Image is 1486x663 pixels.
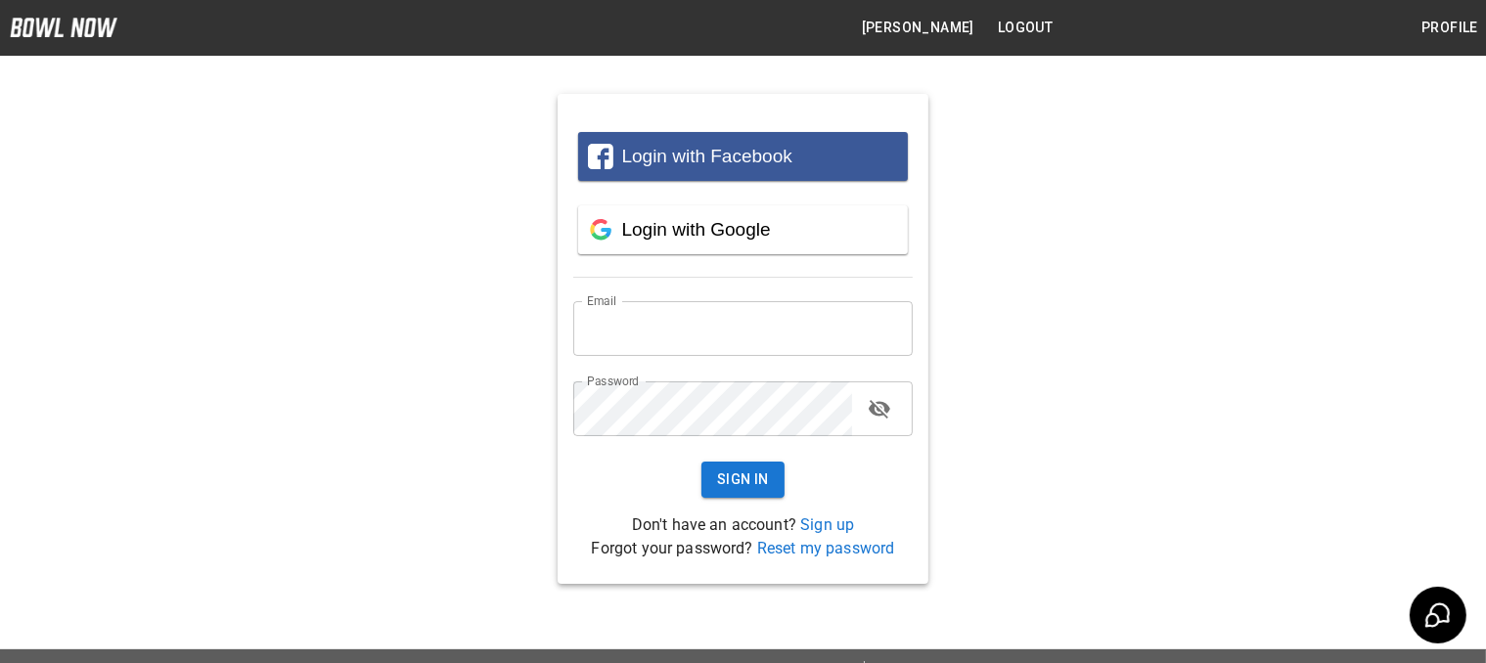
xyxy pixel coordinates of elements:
button: [PERSON_NAME] [854,10,982,46]
span: Login with Google [622,219,771,240]
button: toggle password visibility [860,389,899,428]
p: Forgot your password? [573,537,914,560]
button: Login with Facebook [578,132,909,181]
a: Sign up [800,515,854,534]
button: Sign In [701,462,785,498]
span: Login with Facebook [622,146,792,166]
button: Logout [990,10,1060,46]
img: logo [10,18,117,37]
a: Reset my password [757,539,895,557]
p: Don't have an account? [573,513,914,537]
button: Login with Google [578,205,909,254]
button: Profile [1414,10,1486,46]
